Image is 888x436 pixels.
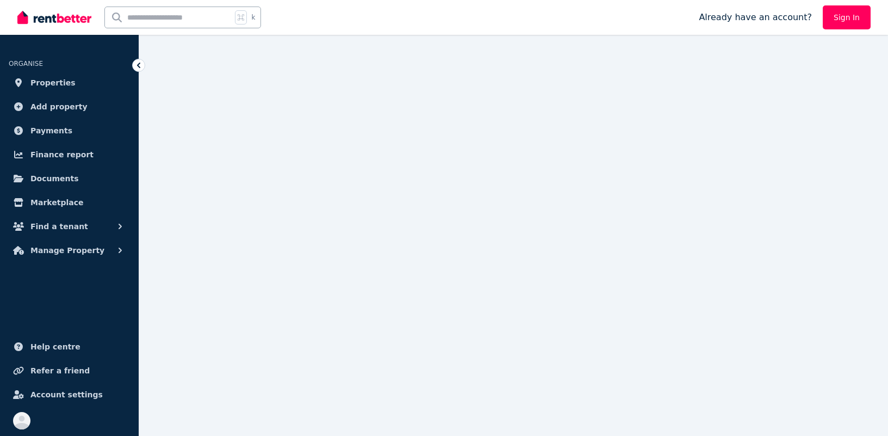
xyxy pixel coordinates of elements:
[9,240,130,261] button: Manage Property
[9,96,130,118] a: Add property
[9,360,130,382] a: Refer a friend
[9,192,130,213] a: Marketplace
[30,148,94,161] span: Finance report
[30,100,88,113] span: Add property
[30,244,104,257] span: Manage Property
[9,72,130,94] a: Properties
[30,388,103,401] span: Account settings
[30,364,90,377] span: Refer a friend
[9,144,130,165] a: Finance report
[9,216,130,237] button: Find a tenant
[9,384,130,406] a: Account settings
[9,336,130,358] a: Help centre
[9,120,130,142] a: Payments
[30,340,80,353] span: Help centre
[30,220,88,233] span: Find a tenant
[823,5,871,29] a: Sign In
[30,124,72,137] span: Payments
[699,11,812,24] span: Already have an account?
[9,168,130,189] a: Documents
[30,196,83,209] span: Marketplace
[251,13,255,22] span: k
[17,9,91,26] img: RentBetter
[30,172,79,185] span: Documents
[30,76,76,89] span: Properties
[9,60,43,67] span: ORGANISE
